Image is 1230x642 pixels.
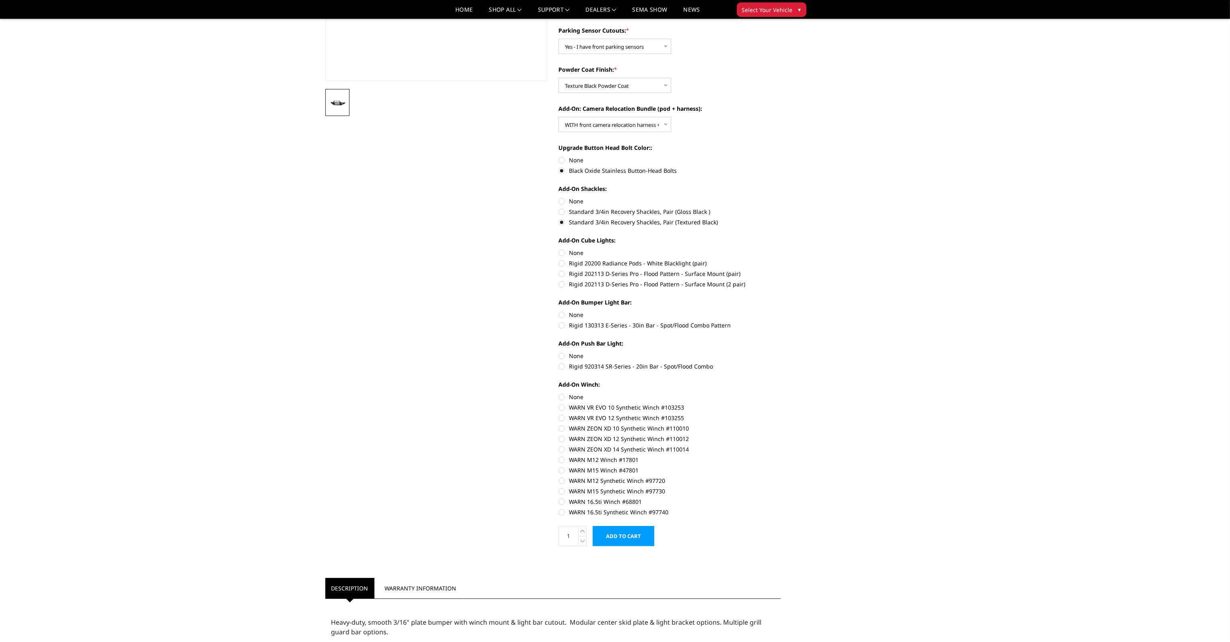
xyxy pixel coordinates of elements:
label: None [558,393,781,401]
label: Rigid 130313 E-Series - 30in Bar - Spot/Flood Combo Pattern [558,321,781,329]
label: Add-On Push Bar Light: [558,339,781,348]
label: Powder Coat Finish: [558,65,781,74]
span: ▾ [798,5,801,14]
label: WARN 16.5ti Synthetic Winch #97740 [558,508,781,516]
label: Rigid 202113 D-Series Pro - Flood Pattern - Surface Mount (2 pair) [558,280,781,288]
label: WARN M12 Synthetic Winch #97720 [558,476,781,485]
label: Add-On Shackles: [558,184,781,193]
label: Add-On Cube Lights: [558,236,781,244]
label: WARN M15 Winch #47801 [558,466,781,474]
label: Rigid 202113 D-Series Pro - Flood Pattern - Surface Mount (pair) [558,269,781,278]
label: WARN ZEON XD 14 Synthetic Winch #110014 [558,445,781,454]
span: Heavy-duty, smooth 3/16" plate bumper with winch mount & light bar cutout. Modular center skid pl... [331,618,762,636]
label: None [558,311,781,319]
label: WARN 16.5ti Winch #68801 [558,497,781,506]
label: None [558,197,781,205]
img: 2023-2025 Ford F450-550 - DBL Designs Custom Product - A2 Series - Sport Front Bumper (winch mount) [328,98,347,107]
a: Description [325,578,374,599]
label: WARN M15 Synthetic Winch #97730 [558,487,781,495]
label: Black Oxide Stainless Button-Head Bolts [558,166,781,175]
label: Upgrade Button Head Bolt Color:: [558,143,781,152]
a: Support [538,7,570,19]
a: SEMA Show [632,7,667,19]
button: Select Your Vehicle [737,2,806,17]
label: None [558,249,781,257]
a: Warranty Information [379,578,463,599]
label: Add-On Bumper Light Bar: [558,298,781,307]
label: Rigid 20200 Radiance Pods - White Blacklight (pair) [558,259,781,267]
a: Dealers [586,7,616,19]
label: None [558,352,781,360]
label: Add-On: Camera Relocation Bundle (pod + harness): [558,104,781,113]
label: Standard 3/4in Recovery Shackles, Pair (Gloss Black ) [558,207,781,216]
a: News [683,7,700,19]
input: Add to Cart [593,526,654,546]
label: WARN VR EVO 12 Synthetic Winch #103255 [558,414,781,422]
label: Standard 3/4in Recovery Shackles, Pair (Textured Black) [558,218,781,226]
a: shop all [489,7,522,19]
label: None [558,156,781,164]
a: Home [455,7,473,19]
label: WARN ZEON XD 10 Synthetic Winch #110010 [558,424,781,433]
label: WARN M12 Winch #17801 [558,456,781,464]
label: WARN VR EVO 10 Synthetic Winch #103253 [558,403,781,412]
label: WARN ZEON XD 12 Synthetic Winch #110012 [558,435,781,443]
label: Parking Sensor Cutouts: [558,26,781,35]
label: Rigid 920314 SR-Series - 20in Bar - Spot/Flood Combo [558,362,781,371]
label: Add-On Winch: [558,380,781,389]
span: Select Your Vehicle [742,6,793,14]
